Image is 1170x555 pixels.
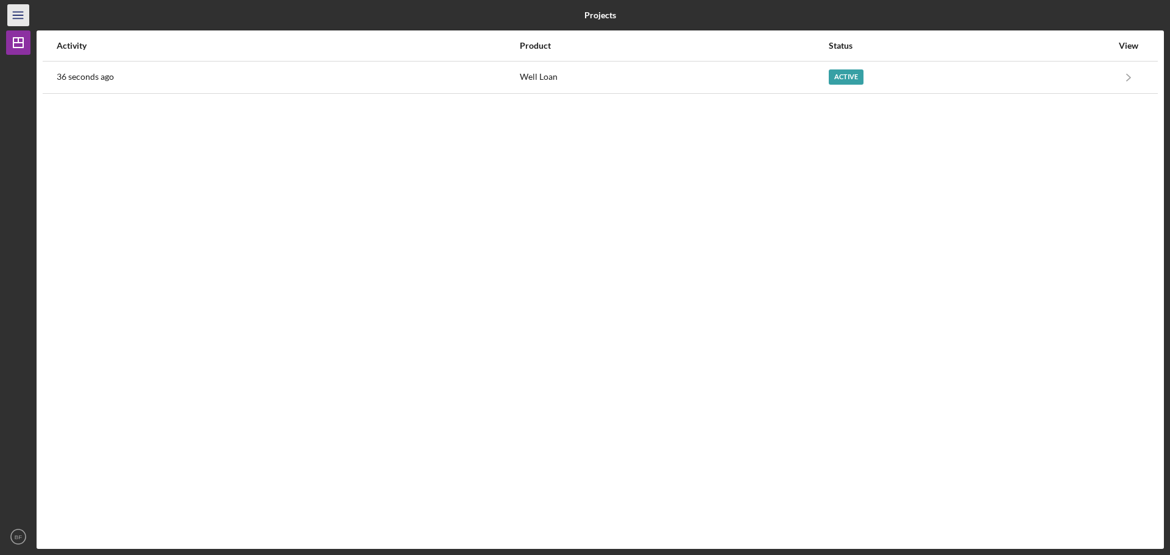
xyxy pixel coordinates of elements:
b: Projects [584,10,616,20]
time: 2025-09-26 18:49 [57,72,114,82]
div: Active [829,69,863,85]
div: Activity [57,41,519,51]
div: View [1113,41,1144,51]
text: BF [15,534,22,540]
div: Status [829,41,1112,51]
div: Well Loan [520,62,828,93]
button: BF [6,525,30,549]
div: Product [520,41,828,51]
